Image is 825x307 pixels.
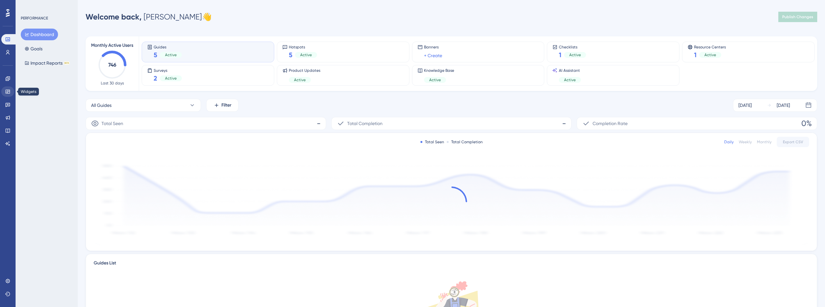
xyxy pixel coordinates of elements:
[801,118,812,129] span: 0%
[289,68,320,73] span: Product Updates
[694,45,726,49] span: Resource Centers
[21,43,46,55] button: Goals
[562,118,566,129] span: -
[564,77,576,83] span: Active
[424,52,442,59] a: + Create
[593,120,628,127] span: Completion Rate
[420,139,444,145] div: Total Seen
[101,120,123,127] span: Total Seen
[289,45,317,49] span: Hotspots
[294,77,306,83] span: Active
[108,62,116,68] text: 746
[289,50,292,59] span: 5
[91,101,112,109] span: All Guides
[154,74,157,83] span: 2
[724,139,734,145] div: Daily
[154,50,157,59] span: 5
[429,77,441,83] span: Active
[206,99,239,112] button: Filter
[101,81,124,86] span: Last 30 days
[300,52,312,58] span: Active
[569,52,581,58] span: Active
[165,52,177,58] span: Active
[64,61,70,65] div: BETA
[94,259,116,271] span: Guides List
[86,99,201,112] button: All Guides
[559,68,581,73] span: AI Assistant
[783,139,803,145] span: Export CSV
[221,101,231,109] span: Filter
[757,139,772,145] div: Monthly
[317,118,321,129] span: -
[424,45,442,50] span: Banners
[21,57,74,69] button: Impact ReportsBETA
[739,139,752,145] div: Weekly
[778,12,817,22] button: Publish Changes
[21,29,58,40] button: Dashboard
[447,139,483,145] div: Total Completion
[347,120,383,127] span: Total Completion
[86,12,212,22] div: [PERSON_NAME] 👋
[91,42,133,49] span: Monthly Active Users
[559,50,561,59] span: 1
[86,12,142,21] span: Welcome back,
[738,101,752,109] div: [DATE]
[694,50,697,59] span: 1
[424,68,454,73] span: Knowledge Base
[777,137,809,147] button: Export CSV
[559,45,586,49] span: Checklists
[704,52,716,58] span: Active
[21,16,48,21] div: PERFORMANCE
[782,14,813,19] span: Publish Changes
[165,76,177,81] span: Active
[154,45,182,49] span: Guides
[777,101,790,109] div: [DATE]
[154,68,182,72] span: Surveys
